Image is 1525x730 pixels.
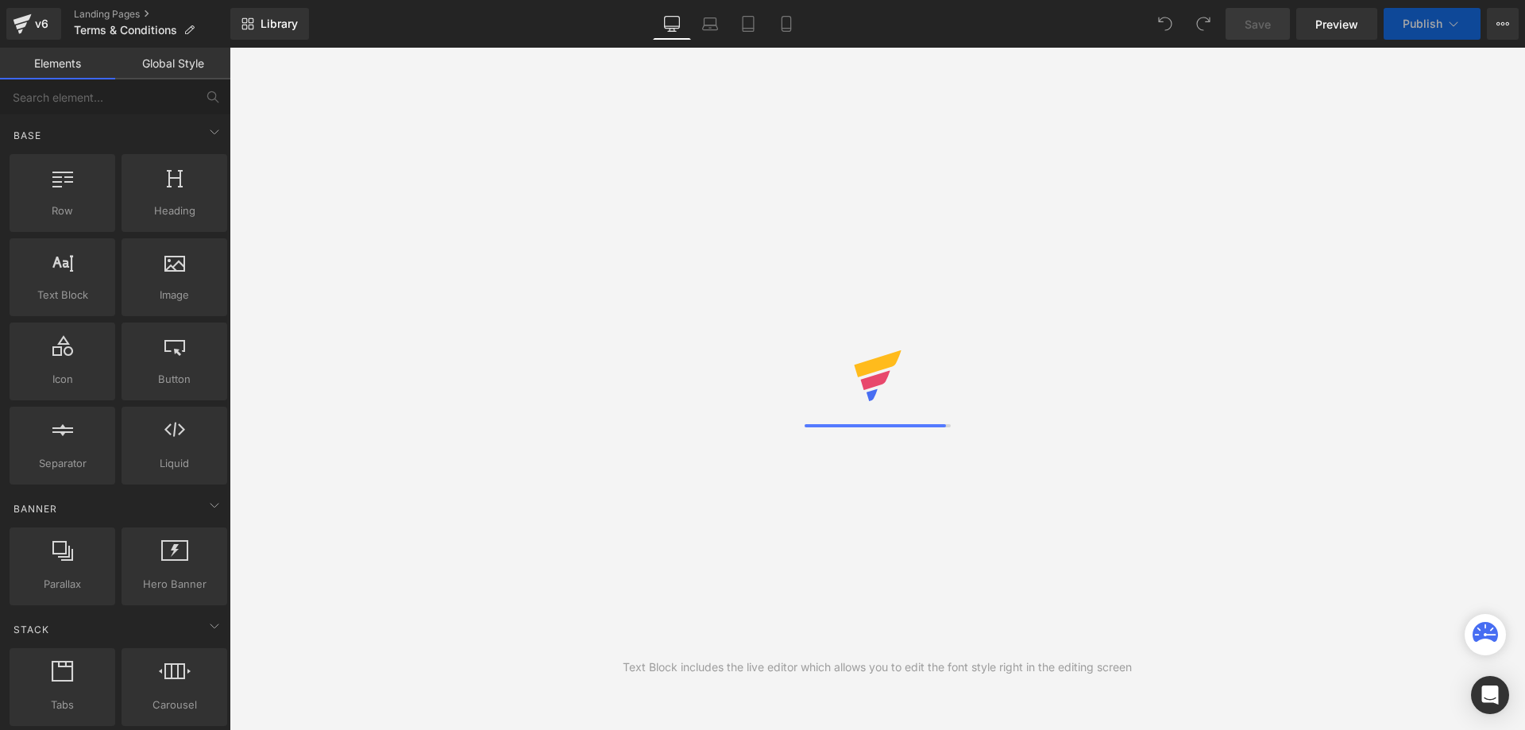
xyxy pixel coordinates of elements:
span: Tabs [14,697,110,713]
a: Landing Pages [74,8,230,21]
span: Heading [126,203,222,219]
button: Publish [1384,8,1481,40]
a: Mobile [767,8,805,40]
span: Banner [12,501,59,516]
span: Publish [1403,17,1442,30]
span: Base [12,128,43,143]
a: Desktop [653,8,691,40]
span: Preview [1315,16,1358,33]
a: Preview [1296,8,1377,40]
span: Carousel [126,697,222,713]
span: Parallax [14,576,110,593]
div: v6 [32,14,52,34]
div: Text Block includes the live editor which allows you to edit the font style right in the editing ... [623,659,1132,676]
span: Text Block [14,287,110,303]
span: Library [261,17,298,31]
a: New Library [230,8,309,40]
span: Stack [12,622,51,637]
div: Open Intercom Messenger [1471,676,1509,714]
span: Row [14,203,110,219]
span: Liquid [126,455,222,472]
span: Save [1245,16,1271,33]
a: Tablet [729,8,767,40]
span: Terms & Conditions [74,24,177,37]
a: v6 [6,8,61,40]
span: Hero Banner [126,576,222,593]
button: Redo [1187,8,1219,40]
button: More [1487,8,1519,40]
span: Separator [14,455,110,472]
a: Global Style [115,48,230,79]
a: Laptop [691,8,729,40]
span: Icon [14,371,110,388]
span: Image [126,287,222,303]
span: Button [126,371,222,388]
button: Undo [1149,8,1181,40]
